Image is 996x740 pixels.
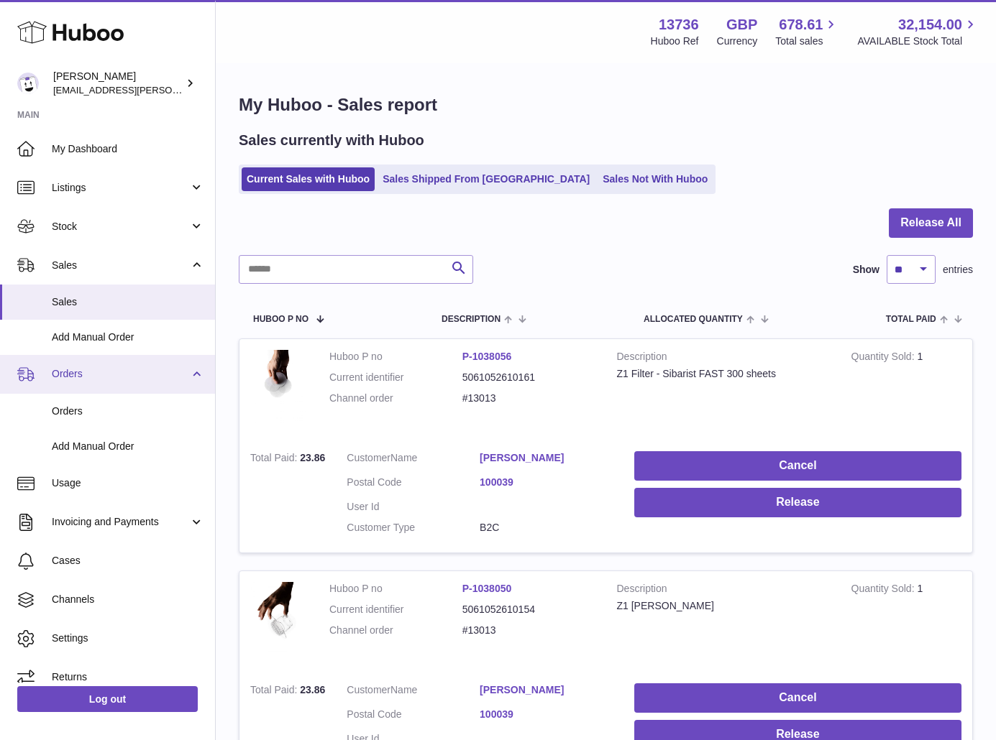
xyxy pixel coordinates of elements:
[52,554,204,568] span: Cases
[52,367,189,381] span: Orders
[651,34,699,48] div: Huboo Ref
[329,371,462,384] dt: Current identifier
[329,582,462,596] dt: Huboo P no
[462,624,595,637] dd: #13013
[659,15,699,34] strong: 13736
[52,593,204,606] span: Channels
[52,181,189,195] span: Listings
[462,351,512,362] a: P-1038056
[779,15,823,34] span: 678.61
[617,599,830,613] div: Z1 [PERSON_NAME]
[239,131,424,150] h2: Sales currently with Huboo
[300,452,325,463] span: 23.86
[329,350,462,364] dt: Huboo P no
[329,603,462,616] dt: Current identifier
[329,392,462,405] dt: Channel order
[480,683,613,697] a: [PERSON_NAME]
[52,259,189,272] span: Sales
[886,315,936,324] span: Total paid
[329,624,462,637] dt: Channel order
[250,684,300,699] strong: Total Paid
[480,708,613,721] a: 100039
[617,350,830,367] strong: Description
[52,632,204,645] span: Settings
[634,488,961,517] button: Release
[378,167,595,191] a: Sales Shipped From [GEOGRAPHIC_DATA]
[17,73,39,94] img: horia@orea.uk
[644,315,743,324] span: ALLOCATED Quantity
[943,263,973,277] span: entries
[347,451,480,468] dt: Name
[347,684,390,695] span: Customer
[347,452,390,463] span: Customer
[52,515,189,529] span: Invoicing and Payments
[851,351,918,366] strong: Quantity Sold
[347,683,480,700] dt: Name
[17,686,198,712] a: Log out
[347,708,480,725] dt: Postal Code
[52,440,204,453] span: Add Manual Order
[52,476,204,490] span: Usage
[52,295,204,309] span: Sales
[462,371,595,384] dd: 5061052610161
[853,263,880,277] label: Show
[841,571,972,673] td: 1
[889,208,973,238] button: Release All
[857,34,979,48] span: AVAILABLE Stock Total
[598,167,713,191] a: Sales Not With Huboo
[53,84,288,96] span: [EMAIL_ADDRESS][PERSON_NAME][DOMAIN_NAME]
[775,34,839,48] span: Total sales
[53,70,183,97] div: [PERSON_NAME]
[250,350,308,427] img: 137361742779216.jpeg
[480,451,613,465] a: [PERSON_NAME]
[52,670,204,684] span: Returns
[242,167,375,191] a: Current Sales with Huboo
[617,582,830,599] strong: Description
[851,583,918,598] strong: Quantity Sold
[841,339,972,441] td: 1
[347,521,480,535] dt: Customer Type
[250,582,308,659] img: 137361742778689.png
[442,315,501,324] span: Description
[239,93,973,116] h1: My Huboo - Sales report
[347,476,480,493] dt: Postal Code
[634,683,961,713] button: Cancel
[480,476,613,489] a: 100039
[775,15,839,48] a: 678.61 Total sales
[462,603,595,616] dd: 5061052610154
[898,15,962,34] span: 32,154.00
[250,452,300,467] strong: Total Paid
[52,330,204,344] span: Add Manual Order
[717,34,758,48] div: Currency
[300,684,325,695] span: 23.86
[617,367,830,381] div: Z1 Filter - Sibarist FAST 300 sheets
[253,315,309,324] span: Huboo P no
[52,404,204,418] span: Orders
[462,392,595,405] dd: #13013
[726,15,757,34] strong: GBP
[52,142,204,156] span: My Dashboard
[857,15,979,48] a: 32,154.00 AVAILABLE Stock Total
[347,500,480,514] dt: User Id
[462,583,512,594] a: P-1038050
[634,451,961,481] button: Cancel
[480,521,613,535] dd: B2C
[52,220,189,233] span: Stock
